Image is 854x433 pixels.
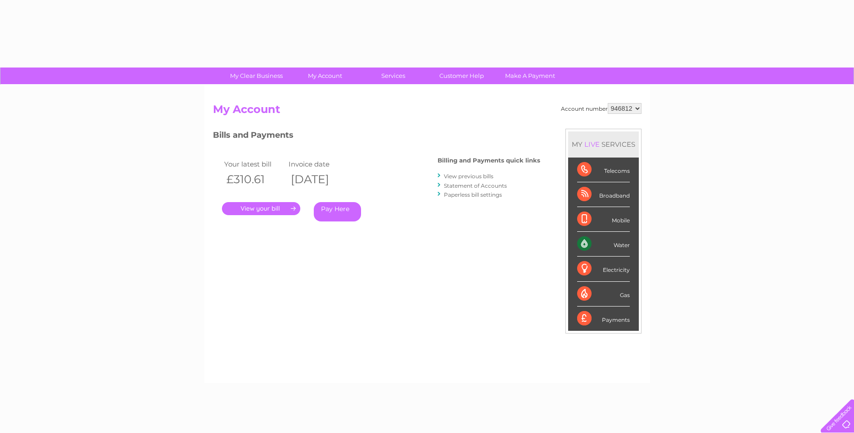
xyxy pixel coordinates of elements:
[219,68,294,84] a: My Clear Business
[314,202,361,221] a: Pay Here
[444,191,502,198] a: Paperless bill settings
[222,158,287,170] td: Your latest bill
[493,68,567,84] a: Make A Payment
[286,170,351,189] th: [DATE]
[222,170,287,189] th: £310.61
[438,157,540,164] h4: Billing and Payments quick links
[577,282,630,307] div: Gas
[561,103,642,114] div: Account number
[213,129,540,144] h3: Bills and Payments
[286,158,351,170] td: Invoice date
[222,202,300,215] a: .
[288,68,362,84] a: My Account
[568,131,639,157] div: MY SERVICES
[583,140,601,149] div: LIVE
[577,207,630,232] div: Mobile
[444,182,507,189] a: Statement of Accounts
[577,307,630,331] div: Payments
[425,68,499,84] a: Customer Help
[444,173,493,180] a: View previous bills
[577,232,630,257] div: Water
[213,103,642,120] h2: My Account
[356,68,430,84] a: Services
[577,257,630,281] div: Electricity
[577,158,630,182] div: Telecoms
[577,182,630,207] div: Broadband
